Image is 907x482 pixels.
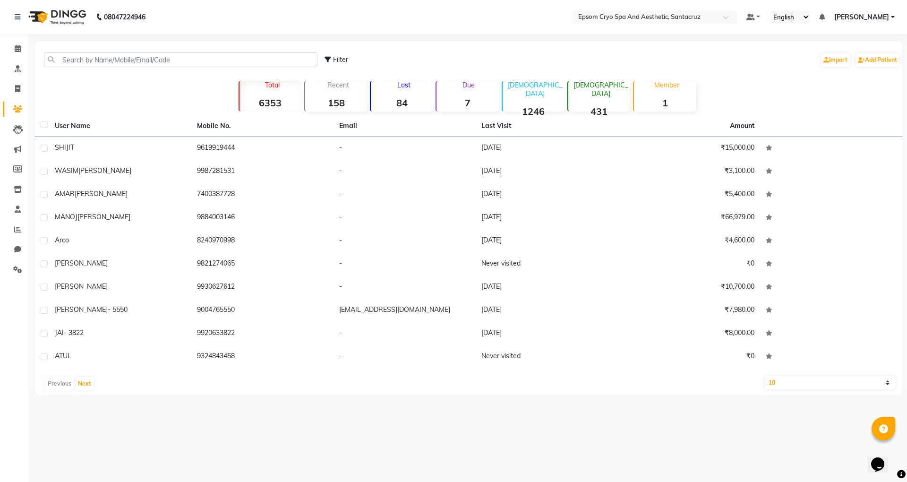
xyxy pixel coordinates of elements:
a: Add Patient [856,53,899,67]
td: ₹0 [618,253,760,276]
span: [PERSON_NAME] [834,12,889,22]
th: User Name [49,115,191,137]
a: Import [821,53,850,67]
td: ₹15,000.00 [618,137,760,160]
td: ₹5,400.00 [618,183,760,207]
td: [DATE] [476,160,618,183]
th: Last Visit [476,115,618,137]
th: Email [334,115,476,137]
td: [DATE] [476,322,618,345]
td: 7400387728 [191,183,334,207]
p: Due [438,81,498,89]
span: [PERSON_NAME] [78,166,131,175]
td: - [334,183,476,207]
p: [DEMOGRAPHIC_DATA] [506,81,565,98]
span: [PERSON_NAME] [55,305,108,314]
span: SHIJIT [55,143,74,152]
span: Filter [333,55,348,64]
td: 9930627612 [191,276,334,299]
td: - [334,207,476,230]
td: ₹4,600.00 [618,230,760,253]
td: - [334,253,476,276]
td: Never visited [476,345,618,369]
img: logo [24,4,89,30]
p: [DEMOGRAPHIC_DATA] [572,81,630,98]
span: ATUL [55,352,71,360]
p: Lost [375,81,433,89]
td: 9004765550 [191,299,334,322]
span: AMAR [55,189,75,198]
p: Recent [309,81,367,89]
strong: 1246 [503,105,565,117]
strong: 7 [436,97,498,109]
span: [PERSON_NAME] [55,259,108,267]
p: Member [638,81,696,89]
span: [PERSON_NAME] [55,282,108,291]
td: ₹7,980.00 [618,299,760,322]
span: - 3822 [64,328,84,337]
td: ₹0 [618,345,760,369]
td: 9324843458 [191,345,334,369]
span: WASIM [55,166,78,175]
td: 9987281531 [191,160,334,183]
span: MANOJ [55,213,77,221]
td: - [334,230,476,253]
td: 9920633822 [191,322,334,345]
td: [DATE] [476,183,618,207]
button: Next [76,377,94,390]
td: - [334,322,476,345]
th: Amount [724,115,760,137]
td: [DATE] [476,230,618,253]
b: 08047224946 [104,4,145,30]
td: ₹10,700.00 [618,276,760,299]
td: - [334,276,476,299]
strong: 84 [371,97,433,109]
td: [DATE] [476,299,618,322]
td: 9619919444 [191,137,334,160]
span: [PERSON_NAME] [77,213,130,221]
td: [DATE] [476,137,618,160]
td: - [334,160,476,183]
td: - [334,137,476,160]
strong: 6353 [240,97,301,109]
td: - [334,345,476,369]
td: ₹3,100.00 [618,160,760,183]
span: - 5550 [108,305,128,314]
th: Mobile No. [191,115,334,137]
p: Total [243,81,301,89]
td: ₹66,979.00 [618,207,760,230]
td: 8240970998 [191,230,334,253]
strong: 1 [634,97,696,109]
td: Never visited [476,253,618,276]
span: JAI [55,328,64,337]
td: [DATE] [476,276,618,299]
strong: 431 [568,105,630,117]
td: 9884003146 [191,207,334,230]
span: arco [55,236,69,244]
span: [PERSON_NAME] [75,189,128,198]
td: 9821274065 [191,253,334,276]
td: [DATE] [476,207,618,230]
td: ₹8,000.00 [618,322,760,345]
strong: 158 [305,97,367,109]
input: Search by Name/Mobile/Email/Code [44,52,317,67]
td: [EMAIL_ADDRESS][DOMAIN_NAME] [334,299,476,322]
iframe: chat widget [867,444,898,473]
